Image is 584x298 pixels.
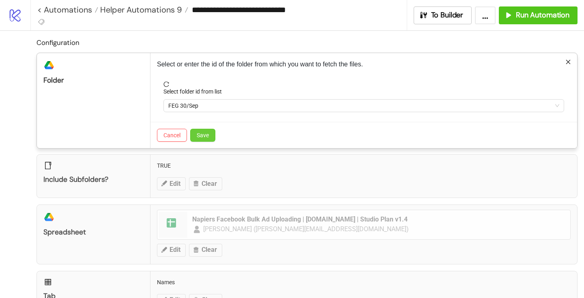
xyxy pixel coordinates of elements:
[98,6,188,14] a: Helper Automations 9
[98,4,182,15] span: Helper Automations 9
[431,11,464,20] span: To Builder
[499,6,578,24] button: Run Automation
[43,76,144,85] div: Folder
[163,132,180,138] span: Cancel
[197,132,209,138] span: Save
[163,87,227,96] label: Select folder id from list
[168,100,559,112] span: FEG 30/Sep
[157,129,187,142] button: Cancel
[157,60,571,69] p: Select or enter the id of the folder from which you want to fetch the files.
[190,129,215,142] button: Save
[163,81,564,87] span: reload
[516,11,569,20] span: Run Automation
[414,6,472,24] button: To Builder
[565,59,571,65] span: close
[36,37,578,48] h2: Configuration
[37,6,98,14] a: < Automations
[475,6,496,24] button: ...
